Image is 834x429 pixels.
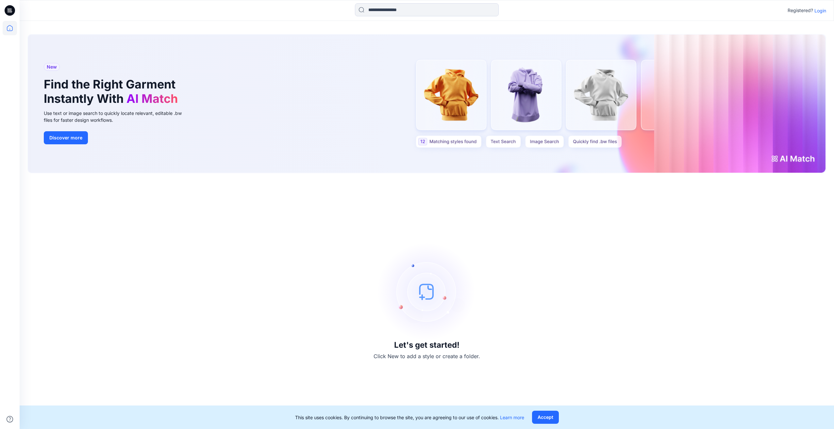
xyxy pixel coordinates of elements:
span: AI Match [126,91,178,106]
p: Click New to add a style or create a folder. [374,352,480,360]
h1: Find the Right Garment Instantly With [44,77,181,105]
img: empty-state-image.svg [378,243,476,341]
p: This site uses cookies. By continuing to browse the site, you are agreeing to our use of cookies. [295,414,524,421]
p: Login [814,7,826,14]
button: Discover more [44,131,88,144]
button: Accept [532,411,559,424]
div: Use text or image search to quickly locate relevant, editable .bw files for faster design workflows. [44,110,191,123]
span: New [47,63,57,71]
a: Learn more [500,415,524,420]
h3: Let's get started! [394,341,459,350]
p: Registered? [788,7,813,14]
